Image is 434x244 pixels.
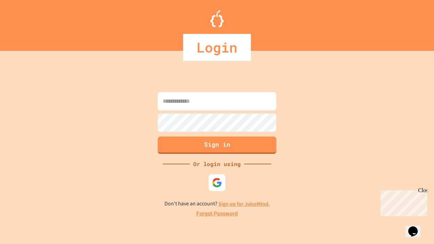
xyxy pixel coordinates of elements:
button: Sign in [158,137,276,154]
iframe: chat widget [406,217,427,237]
div: Chat with us now!Close [3,3,47,43]
iframe: chat widget [378,187,427,216]
div: Or login using [190,160,244,168]
img: Logo.svg [210,10,224,27]
img: google-icon.svg [212,178,222,188]
p: Don't have an account? [164,200,270,208]
a: Forgot Password [196,210,238,218]
a: Sign up for JuiceMind. [218,200,270,207]
div: Login [183,34,251,61]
